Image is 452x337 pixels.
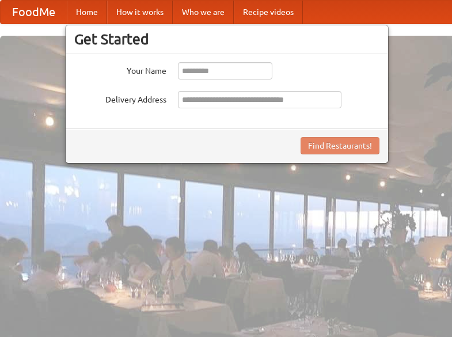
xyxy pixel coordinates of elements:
[74,31,379,48] h3: Get Started
[301,137,379,154] button: Find Restaurants!
[1,1,67,24] a: FoodMe
[74,91,166,105] label: Delivery Address
[107,1,173,24] a: How it works
[173,1,234,24] a: Who we are
[74,62,166,77] label: Your Name
[234,1,303,24] a: Recipe videos
[67,1,107,24] a: Home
